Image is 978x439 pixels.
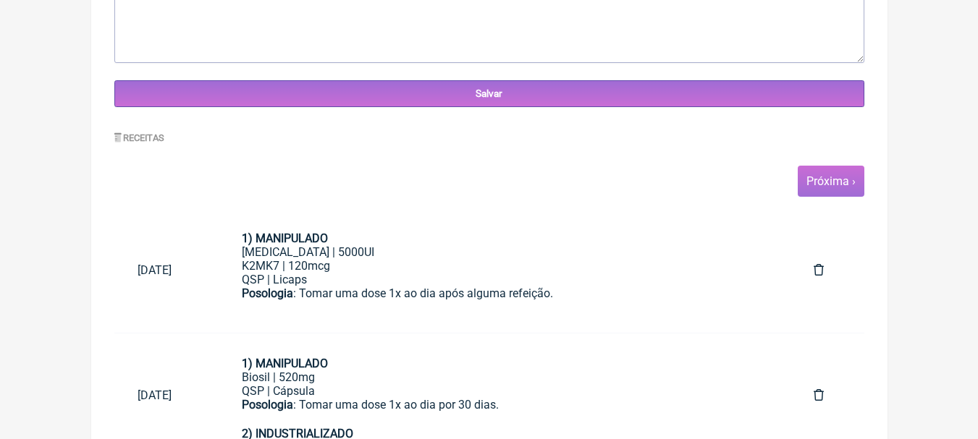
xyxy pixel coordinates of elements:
[242,398,293,412] strong: Posologia
[242,286,293,300] strong: Posologia
[806,174,856,188] a: Próxima ›
[114,252,219,289] a: [DATE]
[114,80,864,107] input: Salvar
[242,245,767,259] div: [MEDICAL_DATA] | 5000UI
[242,231,328,245] strong: 1) MANIPULADO
[114,377,219,414] a: [DATE]
[242,259,767,273] div: K2MK7 | 120mcg
[242,273,767,286] div: QSP | Licaps
[114,166,864,197] nav: pager
[114,132,165,143] label: Receitas
[242,286,767,315] div: : Tomar uma dose 1x ao dia após alguma refeição. ㅤ
[242,384,767,398] div: QSP | Cápsula
[242,370,767,384] div: Biosil | 520mg
[242,357,328,370] strong: 1) MANIPULADO
[242,398,767,427] div: : Tomar uma dose 1x ao dia por 30 dias. ㅤ
[219,220,790,321] a: 1) MANIPULADO[MEDICAL_DATA] | 5000UIK2MK7 | 120mcgQSP | LicapsPosologia: Tomar uma dose 1x ao dia...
